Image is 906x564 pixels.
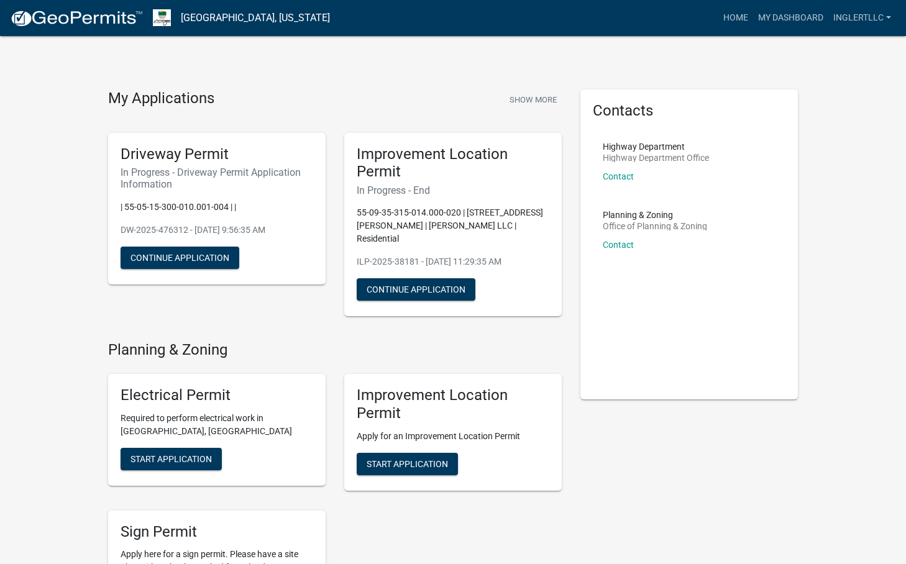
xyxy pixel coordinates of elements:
[121,224,313,237] p: DW-2025-476312 - [DATE] 9:56:35 AM
[153,9,171,26] img: Morgan County, Indiana
[603,142,709,151] p: Highway Department
[718,6,753,30] a: Home
[357,206,549,245] p: 55-09-35-315-014.000-020 | [STREET_ADDRESS][PERSON_NAME] | [PERSON_NAME] LLC | Residential
[121,523,313,541] h5: Sign Permit
[121,145,313,163] h5: Driveway Permit
[603,153,709,162] p: Highway Department Office
[753,6,828,30] a: My Dashboard
[357,255,549,268] p: ILP-2025-38181 - [DATE] 11:29:35 AM
[130,453,212,463] span: Start Application
[121,247,239,269] button: Continue Application
[108,89,214,108] h4: My Applications
[357,386,549,422] h5: Improvement Location Permit
[367,458,448,468] span: Start Application
[603,240,634,250] a: Contact
[121,448,222,470] button: Start Application
[828,6,896,30] a: Inglertllc
[505,89,562,110] button: Show More
[357,278,475,301] button: Continue Application
[121,166,313,190] h6: In Progress - Driveway Permit Application Information
[121,386,313,404] h5: Electrical Permit
[357,430,549,443] p: Apply for an Improvement Location Permit
[357,145,549,181] h5: Improvement Location Permit
[121,412,313,438] p: Required to perform electrical work in [GEOGRAPHIC_DATA], [GEOGRAPHIC_DATA]
[593,102,785,120] h5: Contacts
[121,201,313,214] p: | 55-05-15-300-010.001-004 | |
[603,171,634,181] a: Contact
[108,341,562,359] h4: Planning & Zoning
[603,211,707,219] p: Planning & Zoning
[181,7,330,29] a: [GEOGRAPHIC_DATA], [US_STATE]
[603,222,707,230] p: Office of Planning & Zoning
[357,184,549,196] h6: In Progress - End
[357,453,458,475] button: Start Application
